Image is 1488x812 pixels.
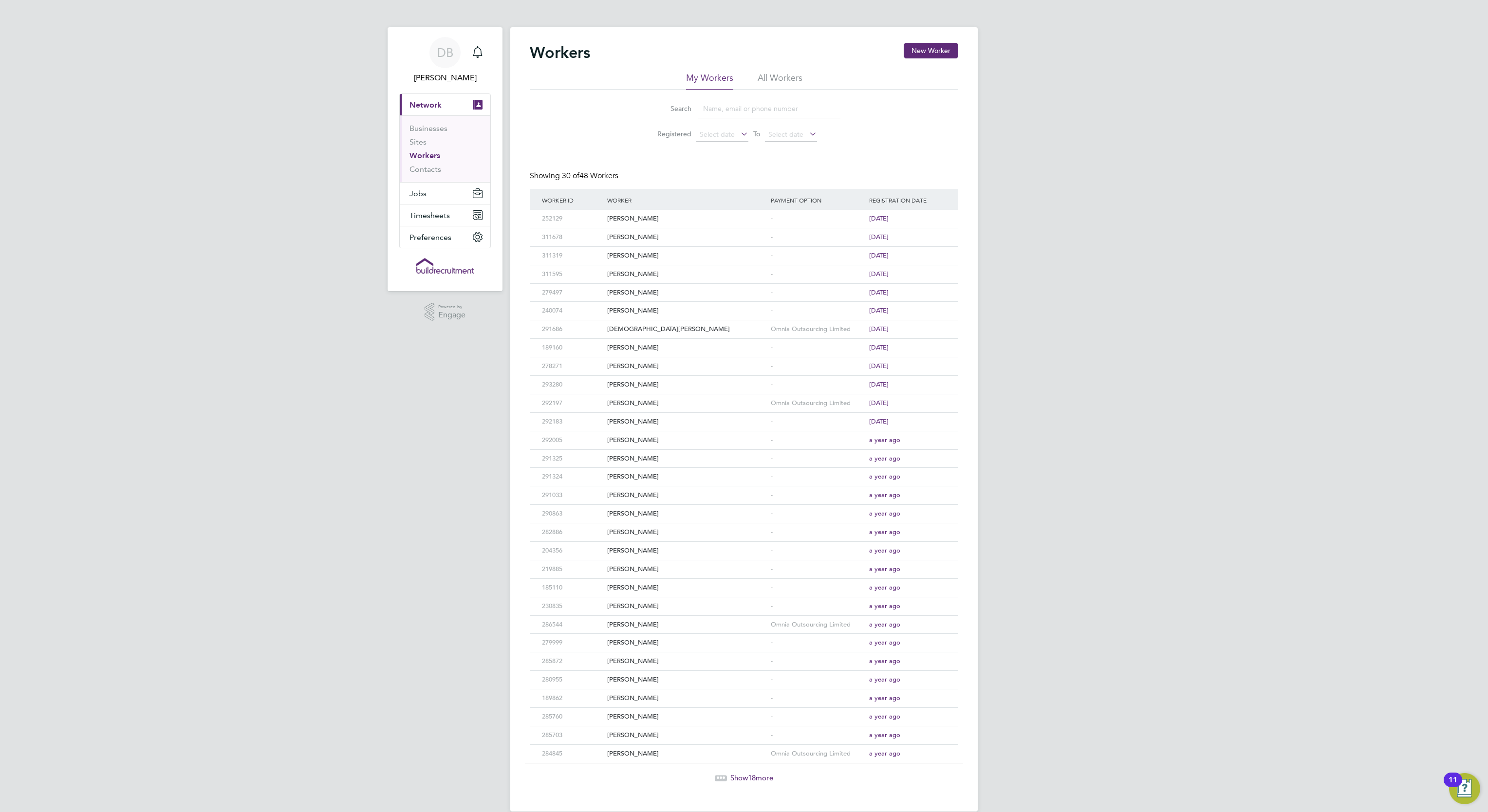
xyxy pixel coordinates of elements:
[409,233,451,242] span: Preferences
[768,431,867,449] div: -
[605,579,768,597] div: [PERSON_NAME]
[539,634,605,652] div: 279999
[539,689,949,697] a: 189862[PERSON_NAME]-a year ago
[605,189,768,211] div: Worker
[869,638,900,646] span: a year ago
[869,657,900,665] span: a year ago
[605,597,768,615] div: [PERSON_NAME]
[409,100,442,110] span: Network
[539,726,949,734] a: 285703[PERSON_NAME]-a year ago
[605,505,768,523] div: [PERSON_NAME]
[869,343,889,351] span: [DATE]
[605,228,768,246] div: [PERSON_NAME]
[539,376,605,394] div: 293280
[539,357,949,365] a: 278271[PERSON_NAME]-[DATE]
[539,652,605,670] div: 285872
[438,311,465,319] span: Engage
[539,265,605,283] div: 311595
[869,325,889,333] span: [DATE]
[768,616,867,634] div: Omnia Outsourcing Limited
[605,560,768,578] div: [PERSON_NAME]
[530,43,590,62] h2: Workers
[605,302,768,320] div: [PERSON_NAME]
[605,320,768,338] div: [DEMOGRAPHIC_DATA][PERSON_NAME]
[539,468,605,486] div: 291324
[409,124,447,133] a: Businesses
[698,99,840,118] input: Name, email or phone number
[539,505,605,523] div: 290863
[539,320,605,338] div: 291686
[539,228,949,236] a: 311678[PERSON_NAME]-[DATE]
[539,247,605,265] div: 311319
[409,137,427,147] a: Sites
[530,171,620,181] div: Showing
[605,523,768,541] div: [PERSON_NAME]
[869,454,900,462] span: a year ago
[768,376,867,394] div: -
[605,394,768,412] div: [PERSON_NAME]
[539,597,605,615] div: 230835
[539,228,605,246] div: 311678
[768,210,867,228] div: -
[539,431,605,449] div: 292005
[539,467,949,476] a: 291324[PERSON_NAME]-a year ago
[437,46,453,59] span: DB
[648,129,691,138] label: Registered
[539,338,949,347] a: 189160[PERSON_NAME]-[DATE]
[869,362,889,370] span: [DATE]
[768,505,867,523] div: -
[768,579,867,597] div: -
[768,745,867,763] div: Omnia Outsourcing Limited
[869,731,900,739] span: a year ago
[539,523,605,541] div: 282886
[539,745,605,763] div: 284845
[869,583,900,591] span: a year ago
[539,670,949,679] a: 280955[PERSON_NAME]-a year ago
[605,708,768,726] div: [PERSON_NAME]
[409,151,440,160] a: Workers
[539,726,605,744] div: 285703
[605,726,768,744] div: [PERSON_NAME]
[869,491,900,499] span: a year ago
[539,301,949,310] a: 240074[PERSON_NAME]-[DATE]
[748,773,756,782] span: 18
[869,749,900,757] span: a year ago
[605,468,768,486] div: [PERSON_NAME]
[768,265,867,283] div: -
[869,694,900,702] span: a year ago
[539,708,605,726] div: 285760
[605,376,768,394] div: [PERSON_NAME]
[605,450,768,468] div: [PERSON_NAME]
[867,189,949,211] div: Registration Date
[869,233,889,241] span: [DATE]
[869,472,900,480] span: a year ago
[539,189,605,211] div: Worker ID
[1449,780,1457,793] div: 11
[768,726,867,744] div: -
[869,417,889,425] span: [DATE]
[539,616,605,634] div: 286544
[539,357,605,375] div: 278271
[768,652,867,670] div: -
[758,72,802,90] li: All Workers
[539,560,949,568] a: 219885[PERSON_NAME]-a year ago
[409,165,441,174] a: Contacts
[869,509,900,517] span: a year ago
[730,773,773,782] span: Show more
[869,546,900,554] span: a year ago
[768,486,867,504] div: -
[409,189,427,198] span: Jobs
[539,450,605,468] div: 291325
[539,689,605,707] div: 189862
[768,542,867,560] div: -
[425,303,466,321] a: Powered byEngage
[869,712,900,720] span: a year ago
[539,707,949,716] a: 285760[PERSON_NAME]-a year ago
[605,689,768,707] div: [PERSON_NAME]
[768,357,867,375] div: -
[539,375,949,384] a: 293280[PERSON_NAME]-[DATE]
[539,209,949,218] a: 252129[PERSON_NAME]-[DATE]
[539,542,605,560] div: 204356
[768,130,803,139] span: Select date
[539,560,605,578] div: 219885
